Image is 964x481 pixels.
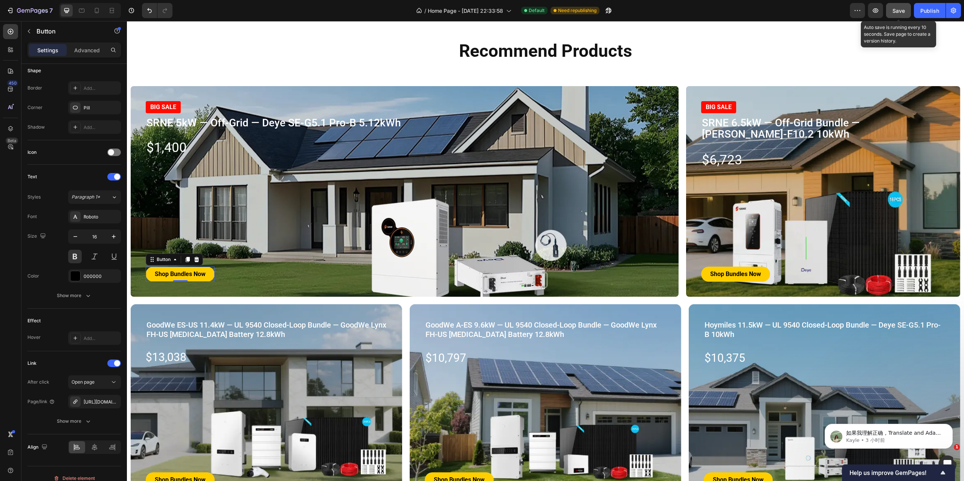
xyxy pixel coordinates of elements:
span: / [424,7,426,15]
p: Advanced [74,46,100,54]
div: Add... [84,335,119,342]
button: Show more [27,289,121,302]
button: 7 [3,3,56,18]
button: Show more [27,414,121,428]
p: Shop Bundles Now [583,250,634,256]
div: [URL][DOMAIN_NAME] [84,399,119,405]
p: Shop Bundles Now [28,456,79,462]
span: $10,797 [299,330,339,343]
div: Hover [27,334,41,341]
div: Beta [6,138,18,144]
span: $6,723 [575,131,615,147]
button: Paragraph 1* [68,190,121,204]
button: Save [886,3,911,18]
div: After click [27,379,49,385]
a: Shop Bundles Now [19,451,88,466]
iframe: Design area [127,21,964,481]
div: Page/link [27,398,55,405]
p: Settings [37,46,58,54]
span: Open page [72,379,95,385]
button: Show survey - Help us improve GemPages! [850,468,947,477]
span: Paragraph 1* [72,194,100,200]
img: gempages_580778047691555753-b00f9025-4ce7-4146-82ce-404736885636.webp [283,283,554,481]
a: Shop Bundles Now [574,246,643,261]
div: Effect [27,317,41,324]
p: 7 [49,6,53,15]
div: Show more [57,292,92,299]
p: Button [37,27,101,36]
button: Open page [68,375,121,389]
span: GoodWe A-ES 9.6kW — UL 9540 Closed-Loop Bundle — GoodWe Lynx FH-US [MEDICAL_DATA] Battery 12.8kWh [299,299,530,318]
div: Roboto [84,214,119,220]
div: 450 [7,80,18,86]
p: Shop Bundles Now [586,456,637,462]
div: Align [27,442,49,452]
span: Home Page - [DATE] 22:33:58 [428,7,503,15]
div: Border [27,85,42,91]
div: Size [27,231,47,241]
div: Link [27,360,37,367]
span: $10,375 [578,330,618,343]
span: Hoymiles 11.5kW — UL 9540 Closed-Loop Bundle — Deye SE-G5.1 Pro-B 10kWh [578,299,814,318]
div: Pill [84,105,119,111]
span: Default [529,7,545,14]
span: Save [892,8,905,14]
span: Help us improve GemPages! [850,469,938,476]
div: Color [27,273,39,279]
button: <p>BIG SALE</p> [574,80,609,92]
div: 000000 [84,273,119,280]
p: Shop Bundles Now [307,456,358,462]
span: GoodWe ES-US 11.4kW — UL 9540 Closed-Loop Bundle — GoodWe Lynx FH-US [MEDICAL_DATA] Battery 12.8kWh [20,299,259,318]
iframe: Intercom live chat [938,455,956,473]
a: Shop Bundles Now [298,451,367,466]
div: Shape [27,67,41,74]
div: Add... [84,124,119,131]
div: Undo/Redo [142,3,172,18]
div: Font [27,213,37,220]
div: Publish [920,7,939,15]
img: gempages_580778047691555753-e47a07a0-4f1c-4520-b8e5-7d0dde681b5f.webp [559,65,833,276]
div: Text [27,173,37,180]
div: Add... [84,85,119,92]
div: Icon [27,149,37,156]
div: Show more [57,417,92,425]
div: Styles [27,194,41,200]
span: Need republishing [558,7,596,14]
span: SRNE 6.5kW — Off-Grid Bundle — [PERSON_NAME]-F10.2 10kWh [575,96,733,119]
div: Shadow [27,124,45,130]
span: 1 [954,444,960,450]
img: gempages_580778047691555753-bb25f36d-8660-44ff-ada6-1c992c4af988.webp [4,283,275,481]
span: $13,038 [19,329,59,343]
a: Shop Bundles Now [577,451,646,466]
div: Corner [27,104,43,111]
button: Publish [914,3,946,18]
iframe: Intercom notifications 消息 [813,408,964,461]
img: hoymiles656x479px-10.webp [562,283,833,481]
p: BIG SALE [579,83,605,89]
